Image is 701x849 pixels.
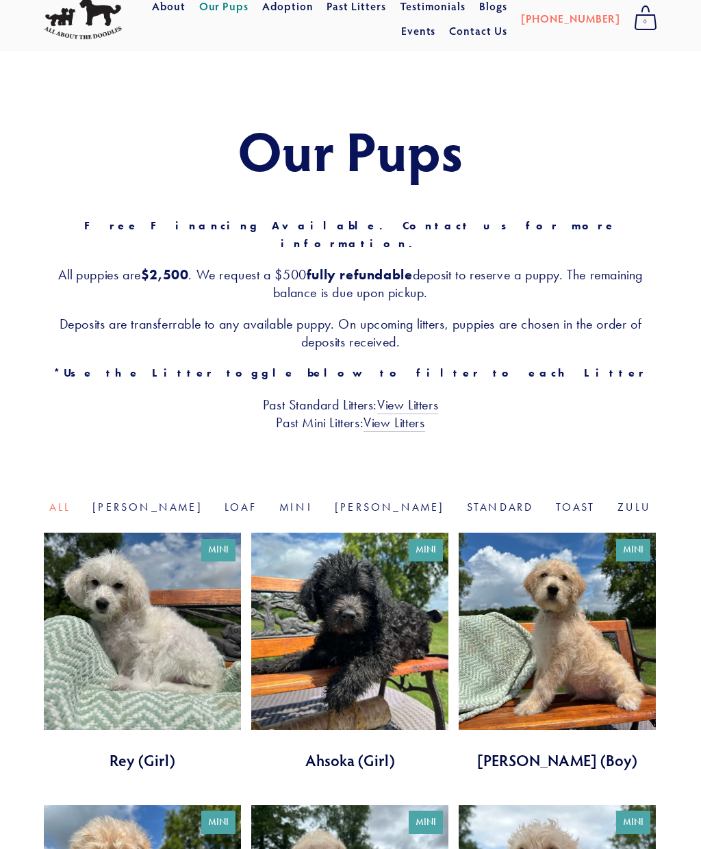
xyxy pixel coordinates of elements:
h3: All puppies are . We request a $500 deposit to reserve a puppy. The remaining balance is due upon... [44,266,657,301]
a: Contact Us [449,18,507,43]
a: Loaf [225,500,257,514]
a: Standard [467,500,534,514]
a: All [49,500,71,514]
h3: Deposits are transferrable to any available puppy. On upcoming litters, puppies are chosen in the... [44,315,657,351]
h1: Our Pups [44,120,657,180]
a: [PERSON_NAME] [92,500,203,514]
a: [PHONE_NUMBER] [521,6,620,31]
a: View Litters [364,414,424,432]
strong: Free Financing Available. Contact us for more information. [84,219,628,250]
strong: $2,500 [141,266,189,283]
a: Events [401,18,436,43]
strong: *Use the Litter toggle below to filter to each Litter [53,366,647,379]
h3: Past Standard Litters: Past Mini Litters: [44,396,657,431]
a: Zulu [617,500,652,514]
a: [PERSON_NAME] [335,500,445,514]
a: Mini [279,500,313,514]
a: 0 items in cart [627,1,664,36]
a: Toast [556,500,596,514]
span: 0 [634,13,657,31]
strong: fully refundable [307,266,413,283]
a: View Litters [377,396,438,414]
